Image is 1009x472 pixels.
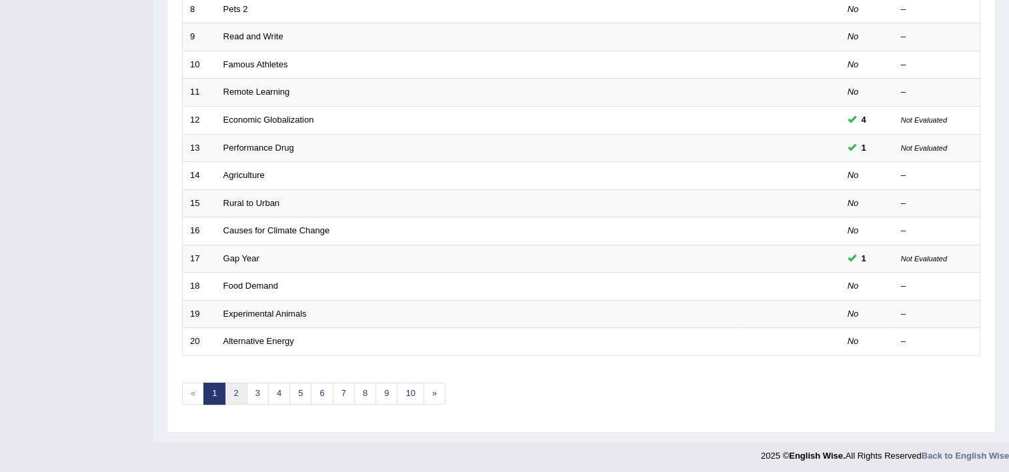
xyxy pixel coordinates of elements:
a: Economic Globalization [223,115,314,125]
small: Not Evaluated [901,144,947,152]
span: You can still take this question [856,251,872,265]
div: – [901,335,973,348]
small: Not Evaluated [901,116,947,124]
div: – [901,169,973,182]
span: You can still take this question [856,113,872,127]
div: – [901,86,973,99]
div: – [901,225,973,237]
td: 18 [183,273,216,301]
a: Rural to Urban [223,198,280,208]
a: Agriculture [223,170,265,180]
div: – [901,280,973,293]
div: 2025 © All Rights Reserved [761,443,1009,462]
a: 9 [375,383,397,405]
a: » [423,383,445,405]
a: 10 [397,383,423,405]
td: 15 [183,189,216,217]
a: Back to English Wise [922,451,1009,461]
em: No [848,87,859,97]
a: Pets 2 [223,4,248,14]
a: Causes for Climate Change [223,225,330,235]
a: 7 [333,383,355,405]
em: No [848,336,859,346]
div: – [901,59,973,71]
td: 9 [183,23,216,51]
em: No [848,281,859,291]
em: No [848,4,859,14]
div: – [901,3,973,16]
a: Experimental Animals [223,309,307,319]
a: 3 [247,383,269,405]
div: – [901,197,973,210]
td: 13 [183,134,216,162]
td: 11 [183,79,216,107]
a: Food Demand [223,281,278,291]
em: No [848,309,859,319]
strong: English Wise. [789,451,845,461]
a: 8 [354,383,376,405]
a: Alternative Energy [223,336,294,346]
div: – [901,31,973,43]
a: Read and Write [223,31,283,41]
em: No [848,170,859,180]
em: No [848,198,859,208]
em: No [848,59,859,69]
a: 4 [268,383,290,405]
a: Remote Learning [223,87,290,97]
small: Not Evaluated [901,255,947,263]
a: 2 [225,383,247,405]
td: 20 [183,328,216,356]
em: No [848,31,859,41]
td: 12 [183,106,216,134]
td: 10 [183,51,216,79]
a: 6 [311,383,333,405]
td: 16 [183,217,216,245]
td: 14 [183,162,216,190]
div: – [901,308,973,321]
a: Performance Drug [223,143,294,153]
td: 19 [183,300,216,328]
td: 17 [183,245,216,273]
a: Gap Year [223,253,259,263]
a: 1 [203,383,225,405]
a: Famous Athletes [223,59,288,69]
span: « [182,383,204,405]
span: You can still take this question [856,141,872,155]
em: No [848,225,859,235]
a: 5 [289,383,311,405]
